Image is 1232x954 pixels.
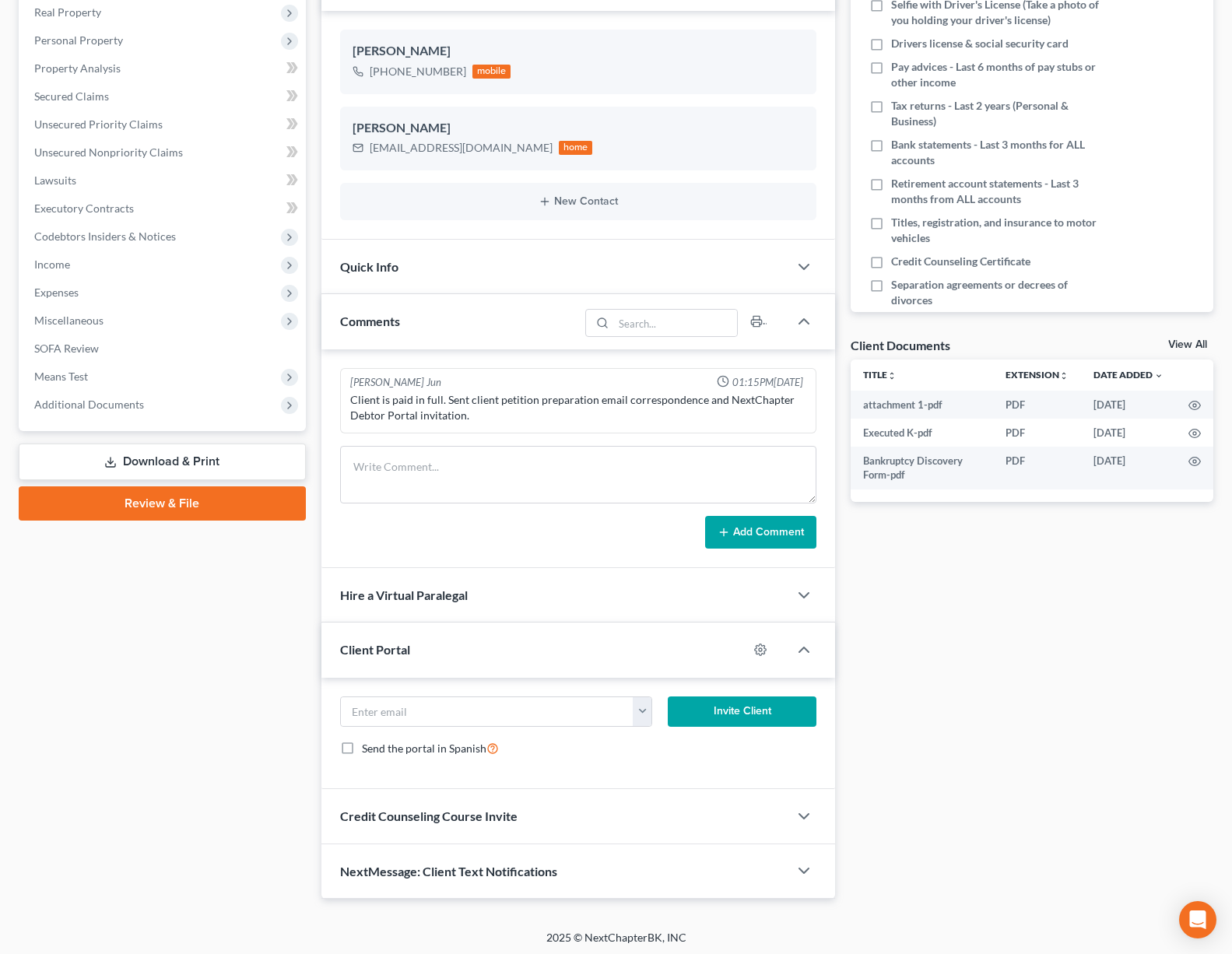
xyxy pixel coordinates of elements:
i: unfold_more [887,371,897,381]
span: Expenses [34,286,79,299]
span: Real Property [34,5,101,19]
span: Lawsuits [34,174,76,187]
td: Bankruptcy Discovery Form-pdf [851,447,993,489]
span: Bank statements - Last 3 months for ALL accounts [891,137,1109,168]
td: attachment 1-pdf [851,391,993,419]
a: Unsecured Priority Claims [22,110,306,139]
span: Unsecured Nonpriority Claims [34,146,183,159]
div: [EMAIL_ADDRESS][DOMAIN_NAME] [370,140,553,156]
span: Separation agreements or decrees of divorces [891,277,1109,308]
span: Hire a Virtual Paralegal [340,587,468,602]
span: Miscellaneous [34,314,104,327]
button: New Contact [353,195,804,208]
input: Enter email [341,697,634,727]
a: Extensionunfold_more [1006,369,1069,381]
td: PDF [993,391,1081,419]
td: [DATE] [1081,419,1176,447]
td: [DATE] [1081,447,1176,489]
a: Review & File [19,486,306,521]
td: PDF [993,447,1081,489]
a: Lawsuits [22,167,306,195]
a: Secured Claims [22,82,306,110]
span: Pay advices - Last 6 months of pay stubs or other income [891,59,1109,90]
span: Property Analysis [34,61,121,75]
i: unfold_more [1059,371,1069,381]
td: Executed K-pdf [851,419,993,447]
span: Client Portal [340,642,410,657]
span: Codebtors Insiders & Notices [34,230,176,243]
div: [PERSON_NAME] [353,42,804,61]
span: Income [34,258,70,271]
span: Credit Counseling Certificate [891,254,1030,269]
td: [DATE] [1081,391,1176,419]
span: Unsecured Priority Claims [34,117,163,131]
a: Unsecured Nonpriority Claims [22,139,306,167]
span: Send the portal in Spanish [362,742,486,755]
button: Add Comment [705,516,816,549]
span: Comments [340,314,400,328]
span: Personal Property [34,33,123,47]
span: Means Test [34,370,88,383]
span: Quick Info [340,259,398,274]
span: Tax returns - Last 2 years (Personal & Business) [891,98,1109,129]
a: View All [1168,339,1207,350]
div: mobile [472,65,511,79]
div: Client Documents [851,337,950,353]
div: Open Intercom Messenger [1179,901,1216,938]
span: Retirement account statements - Last 3 months from ALL accounts [891,176,1109,207]
div: [PHONE_NUMBER] [370,64,466,79]
a: Property Analysis [22,54,306,82]
button: Invite Client [668,696,816,728]
input: Search... [614,310,738,336]
a: SOFA Review [22,335,306,363]
span: Secured Claims [34,89,109,103]
span: NextMessage: Client Text Notifications [340,864,557,879]
div: Client is paid in full. Sent client petition preparation email correspondence and NextChapter Deb... [350,392,806,423]
span: Executory Contracts [34,202,134,215]
a: Date Added expand_more [1093,369,1164,381]
a: Titleunfold_more [863,369,897,381]
div: home [559,141,593,155]
div: [PERSON_NAME] Jun [350,375,441,390]
td: PDF [993,419,1081,447]
span: SOFA Review [34,342,99,355]
span: Credit Counseling Course Invite [340,808,518,823]
a: Download & Print [19,444,306,480]
i: expand_more [1154,371,1164,381]
span: Additional Documents [34,398,144,411]
div: [PERSON_NAME] [353,119,804,138]
span: 01:15PM[DATE] [732,375,803,390]
span: Drivers license & social security card [891,36,1069,51]
a: Executory Contracts [22,195,306,223]
span: Titles, registration, and insurance to motor vehicles [891,215,1109,246]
